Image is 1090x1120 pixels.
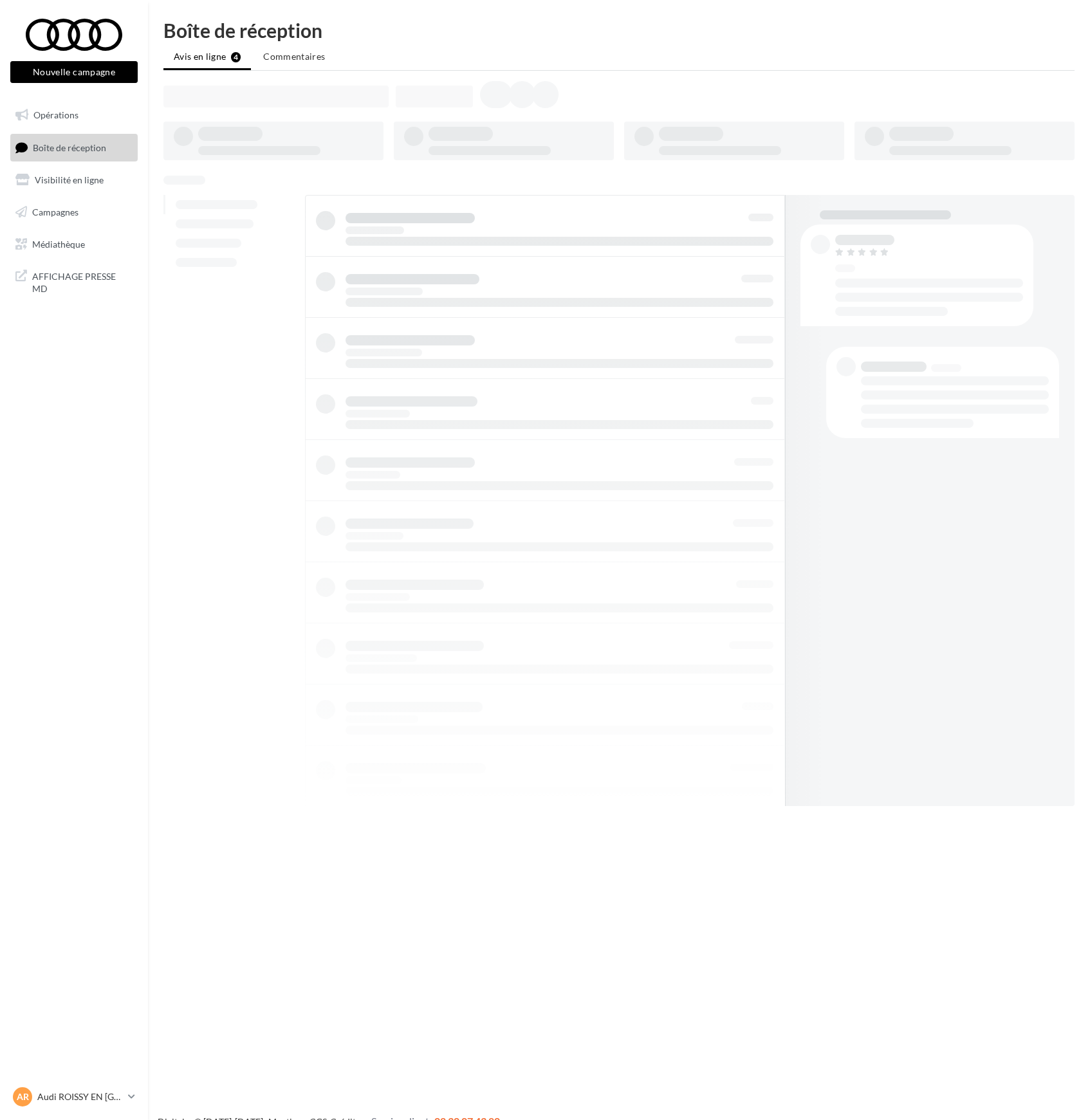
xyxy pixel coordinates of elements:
[163,21,1075,40] div: Boîte de réception
[10,1085,138,1109] a: AR Audi ROISSY EN [GEOGRAPHIC_DATA]
[8,231,140,258] a: Médiathèque
[32,268,133,295] span: AFFICHAGE PRESSE MD
[8,167,140,194] a: Visibilité en ligne
[33,109,79,120] span: Opérations
[32,207,79,217] span: Campagnes
[8,102,140,129] a: Opérations
[8,134,140,161] a: Boîte de réception
[37,1090,123,1103] p: Audi ROISSY EN [GEOGRAPHIC_DATA]
[8,262,140,300] a: AFFICHAGE PRESSE MD
[33,142,106,152] span: Boîte de réception
[263,51,325,62] span: Commentaires
[17,1090,29,1103] span: AR
[35,174,104,185] span: Visibilité en ligne
[32,238,85,249] span: Médiathèque
[10,61,138,83] button: Nouvelle campagne
[8,199,140,226] a: Campagnes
